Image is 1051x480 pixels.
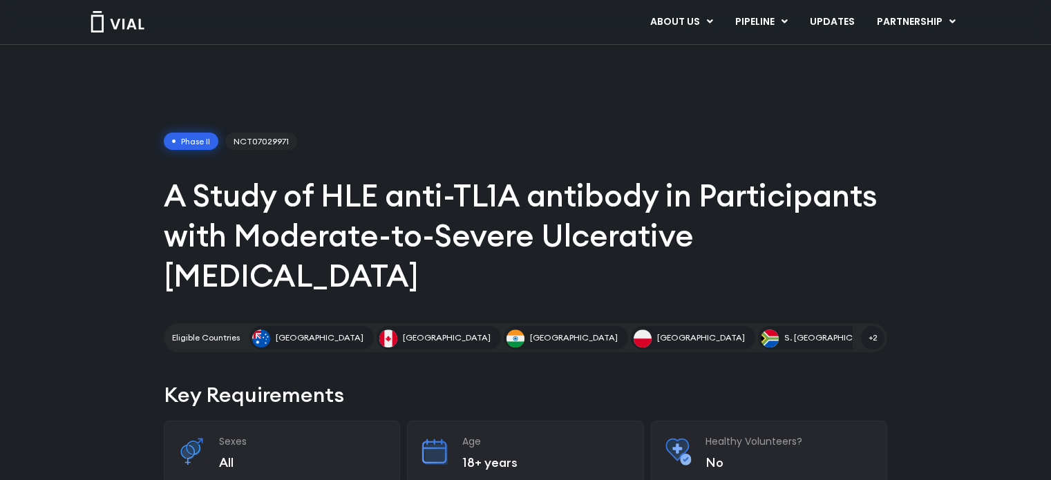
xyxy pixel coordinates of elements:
[90,11,145,32] img: Vial Logo
[799,10,865,34] a: UPDATES
[761,329,779,347] img: S. Africa
[706,454,873,470] p: No
[172,332,240,344] h2: Eligible Countries
[530,332,618,344] span: [GEOGRAPHIC_DATA]
[639,10,723,34] a: ABOUT USMenu Toggle
[225,133,297,151] span: NCT07029971
[706,435,873,448] h3: Healthy Volunteers?
[634,329,652,347] img: Poland
[506,329,524,347] img: India
[462,435,629,448] h3: Age
[861,326,884,349] span: +2
[219,435,386,448] h3: Sexes
[379,329,397,347] img: Canada
[219,454,386,470] p: All
[252,329,270,347] img: Australia
[657,332,745,344] span: [GEOGRAPHIC_DATA]
[164,380,887,410] h2: Key Requirements
[784,332,882,344] span: S. [GEOGRAPHIC_DATA]
[276,332,363,344] span: [GEOGRAPHIC_DATA]
[724,10,798,34] a: PIPELINEMenu Toggle
[164,175,887,296] h1: A Study of HLE anti-TL1A antibody in Participants with Moderate-to-Severe Ulcerative [MEDICAL_DATA]
[866,10,967,34] a: PARTNERSHIPMenu Toggle
[462,454,629,470] p: 18+ years
[164,133,218,151] span: Phase II
[403,332,491,344] span: [GEOGRAPHIC_DATA]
